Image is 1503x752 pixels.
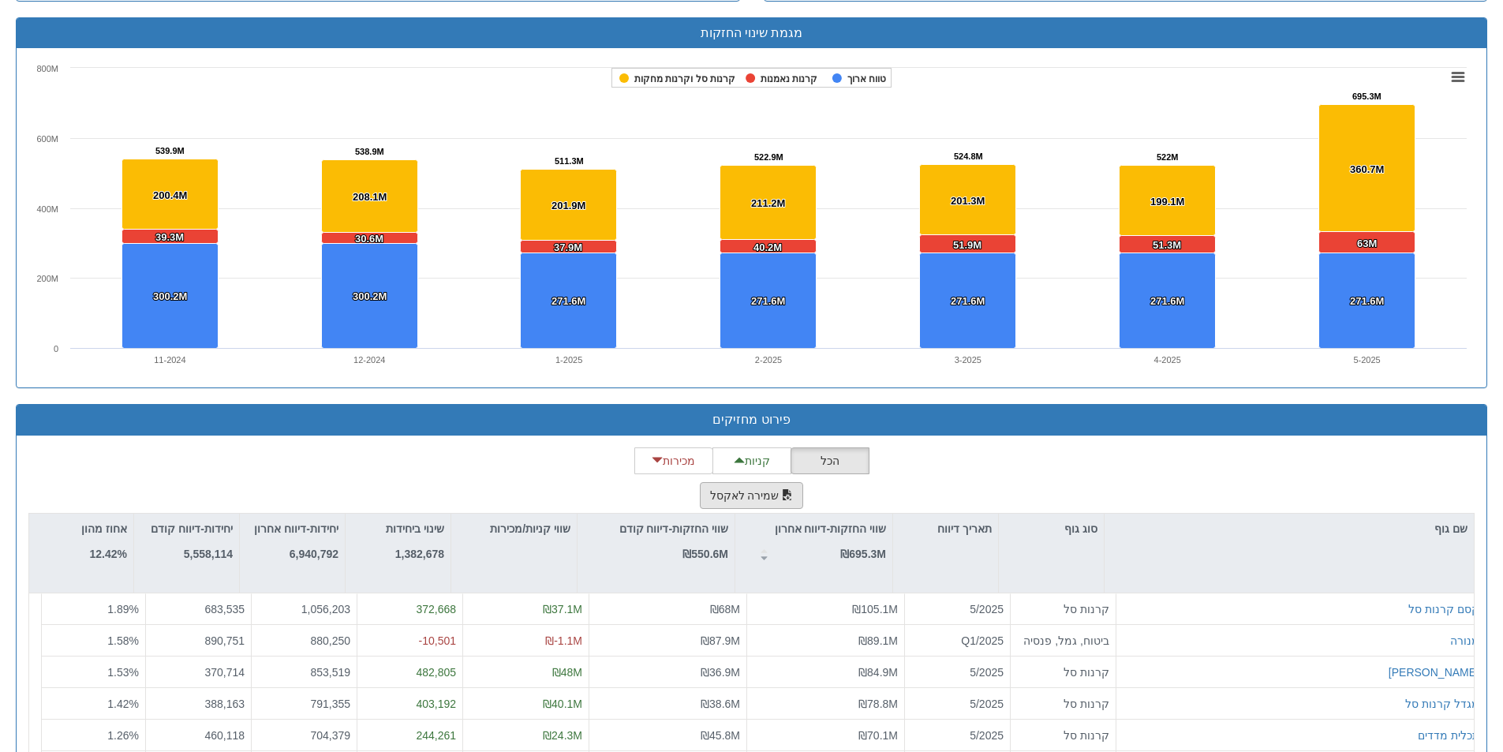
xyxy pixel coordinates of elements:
div: 5/2025 [911,727,1004,743]
button: קסם קרנות סל [1408,601,1479,617]
tspan: 539.9M [155,146,185,155]
div: 370,714 [152,664,245,679]
tspan: 211.2M [751,197,785,209]
div: שם גוף [1105,514,1474,544]
tspan: 300.2M [353,290,387,302]
text: 11-2024 [154,355,185,365]
div: 704,379 [258,727,350,743]
tspan: 271.6M [951,295,985,307]
span: ₪24.3M [543,728,582,741]
h3: פירוט מחזיקים [28,413,1475,427]
span: ₪36.9M [701,665,740,678]
div: 1.53 % [48,664,139,679]
span: ₪68M [710,603,740,615]
div: מגדל קרנות סל [1405,695,1479,711]
tspan: 201.3M [951,195,985,207]
strong: 5,558,114 [184,548,233,560]
tspan: 271.6M [1150,295,1184,307]
strong: ₪695.3M [840,548,886,560]
div: 5/2025 [911,664,1004,679]
tspan: 30.6M [355,233,383,245]
text: 3-2025 [955,355,981,365]
tspan: קרנות סל וקרנות מחקות [634,73,735,84]
p: יחידות-דיווח אחרון [254,520,338,537]
button: שמירה לאקסל [700,482,804,509]
span: ₪89.1M [858,634,898,646]
span: ₪105.1M [852,603,898,615]
text: 5-2025 [1353,355,1380,365]
div: 791,355 [258,695,350,711]
text: 0 [54,344,58,354]
div: 1.58 % [48,632,139,648]
div: סוג גוף [999,514,1104,544]
div: -10,501 [364,632,456,648]
tspan: 695.3M [1352,92,1381,101]
div: 5/2025 [911,695,1004,711]
tspan: 39.3M [155,231,184,243]
span: ₪87.9M [701,634,740,646]
div: 482,805 [364,664,456,679]
tspan: 524.8M [954,152,983,161]
span: ₪-1.1M [545,634,582,646]
p: אחוז מהון [81,520,127,537]
div: קרנות סל [1017,601,1109,617]
p: שינוי ביחידות [386,520,444,537]
span: ₪37.1M [543,603,582,615]
div: 1.89 % [48,601,139,617]
div: 1,056,203 [258,601,350,617]
div: 890,751 [152,632,245,648]
strong: 12.42% [90,548,127,560]
p: שווי החזקות-דיווח אחרון [775,520,886,537]
div: 460,118 [152,727,245,743]
button: תכלית מדדים [1418,727,1479,743]
div: ביטוח, גמל, פנסיה [1017,632,1109,648]
div: 5/2025 [911,601,1004,617]
div: תאריך דיווח [893,514,998,544]
button: הכל [791,447,869,474]
tspan: 271.6M [1350,295,1384,307]
div: 853,519 [258,664,350,679]
text: 400M [36,204,58,214]
text: 600M [36,134,58,144]
tspan: 300.2M [153,290,187,302]
text: 4-2025 [1154,355,1181,365]
button: [PERSON_NAME] [1389,664,1479,679]
text: 1-2025 [555,355,582,365]
tspan: 200.4M [153,189,187,201]
span: ₪40.1M [543,697,582,709]
p: שווי החזקות-דיווח קודם [619,520,728,537]
span: ₪78.8M [858,697,898,709]
div: 388,163 [152,695,245,711]
div: 244,261 [364,727,456,743]
div: מנורה [1450,632,1479,648]
div: 403,192 [364,695,456,711]
tspan: 511.3M [555,156,584,166]
tspan: 538.9M [355,147,384,156]
tspan: 51.3M [1153,239,1181,251]
div: 1.26 % [48,727,139,743]
tspan: 63M [1357,238,1377,249]
h3: מגמת שינוי החזקות [28,26,1475,40]
text: 800M [36,64,58,73]
tspan: טווח ארוך [847,73,886,84]
tspan: 208.1M [353,191,387,203]
div: Q1/2025 [911,632,1004,648]
tspan: 51.9M [953,239,981,251]
p: יחידות-דיווח קודם [151,520,233,537]
text: 200M [36,274,58,283]
strong: 1,382,678 [395,548,444,560]
div: 1.42 % [48,695,139,711]
tspan: 199.1M [1150,196,1184,208]
tspan: 522.9M [754,152,783,162]
tspan: קרנות נאמנות [761,73,817,84]
div: 880,250 [258,632,350,648]
text: 2-2025 [755,355,782,365]
tspan: 522M [1157,152,1179,162]
button: קניות [712,447,791,474]
tspan: 360.7M [1350,163,1384,175]
tspan: 271.6M [751,295,785,307]
tspan: 37.9M [554,241,582,253]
